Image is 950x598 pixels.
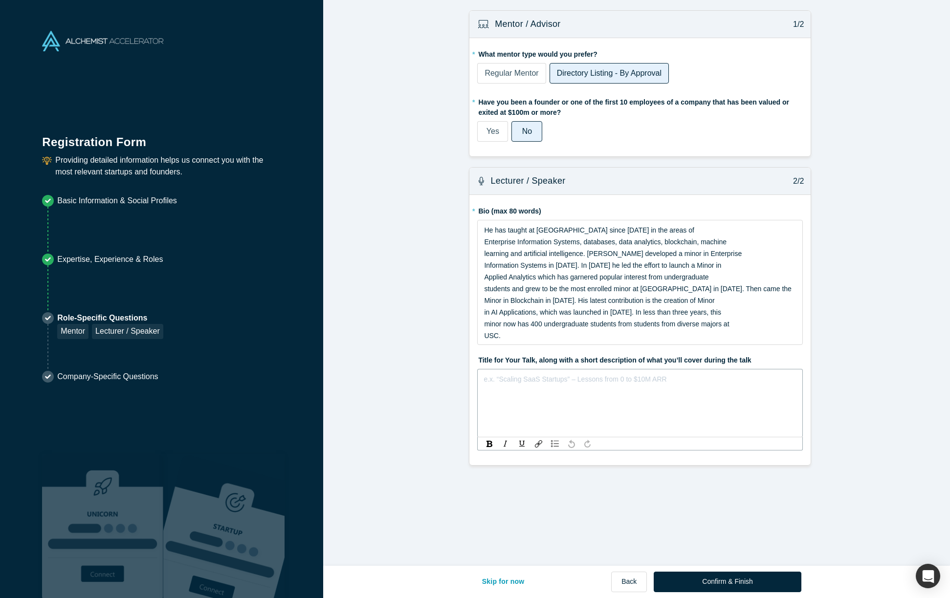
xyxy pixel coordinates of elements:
[42,454,163,598] img: Robust Technologies
[484,308,721,316] span: in AI Applications, which was launched in [DATE]. In less than three years, this
[495,18,560,31] h3: Mentor / Advisor
[499,439,512,448] div: Italic
[57,195,177,207] p: Basic Information & Social Profiles
[563,439,596,448] div: rdw-history-control
[57,324,88,339] div: Mentor
[55,154,281,178] p: Providing detailed information helps us connect you with the most relevant startups and founders.
[92,324,163,339] div: Lecturer / Speaker
[477,369,803,437] div: rdw-wrapper
[788,19,804,30] p: 1/2
[522,127,532,135] span: No
[557,69,662,77] span: Directory Listing - By Approval
[484,250,742,257] span: learning and artificial intelligence. [PERSON_NAME] developed a minor in Enterprise
[611,572,647,592] button: Back
[477,220,803,345] div: rdw-wrapper
[484,320,729,328] span: minor now has 400 undergraduate students from students from diverse majors at
[481,439,530,448] div: rdw-inline-control
[57,371,158,383] p: Company-Specific Questions
[477,437,803,450] div: rdw-toolbar
[484,226,694,234] span: He has taught at [GEOGRAPHIC_DATA] since [DATE] in the areas of
[484,261,721,269] span: Information Systems in [DATE]. In [DATE] he led the effort to launch a Minor in
[565,439,577,448] div: Undo
[530,439,547,448] div: rdw-link-control
[477,203,803,216] label: Bio (max 80 words)
[57,254,163,265] p: Expertise, Experience & Roles
[484,373,796,385] div: rdw-editor
[581,439,594,448] div: Redo
[516,439,529,448] div: Underline
[472,572,535,592] button: Skip for now
[484,297,714,304] span: Minor in Blockchain in [DATE]. His latest contribution is the creation of Minor
[57,312,163,324] p: Role-Specific Questions
[654,572,801,592] button: Confirm & Finish
[549,439,561,448] div: Unordered
[532,439,545,448] div: Link
[477,94,803,118] label: Have you been a founder or one of the first 10 employees of a company that has been valued or exi...
[477,352,803,365] label: Title for Your Talk, along with a short description of what you’ll cover during the talk
[483,439,495,448] div: Bold
[486,127,499,135] span: Yes
[477,46,803,60] label: What mentor type would you prefer?
[484,238,727,246] span: Enterprise Information Systems, databases, data analytics, blockchain, machine
[484,273,708,281] span: Applied Analytics which has garnered popular interest from undergraduate
[484,224,796,342] div: rdw-editor
[484,332,500,340] span: USC.
[485,69,538,77] span: Regular Mentor
[42,123,281,151] h1: Registration Form
[547,439,563,448] div: rdw-list-control
[491,174,566,188] h3: Lecturer / Speaker
[163,454,285,598] img: Prism AI
[788,175,804,187] p: 2/2
[484,285,791,293] span: students and grew to be the most enrolled minor at [GEOGRAPHIC_DATA] in [DATE]. Then came the
[42,31,163,51] img: Alchemist Accelerator Logo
